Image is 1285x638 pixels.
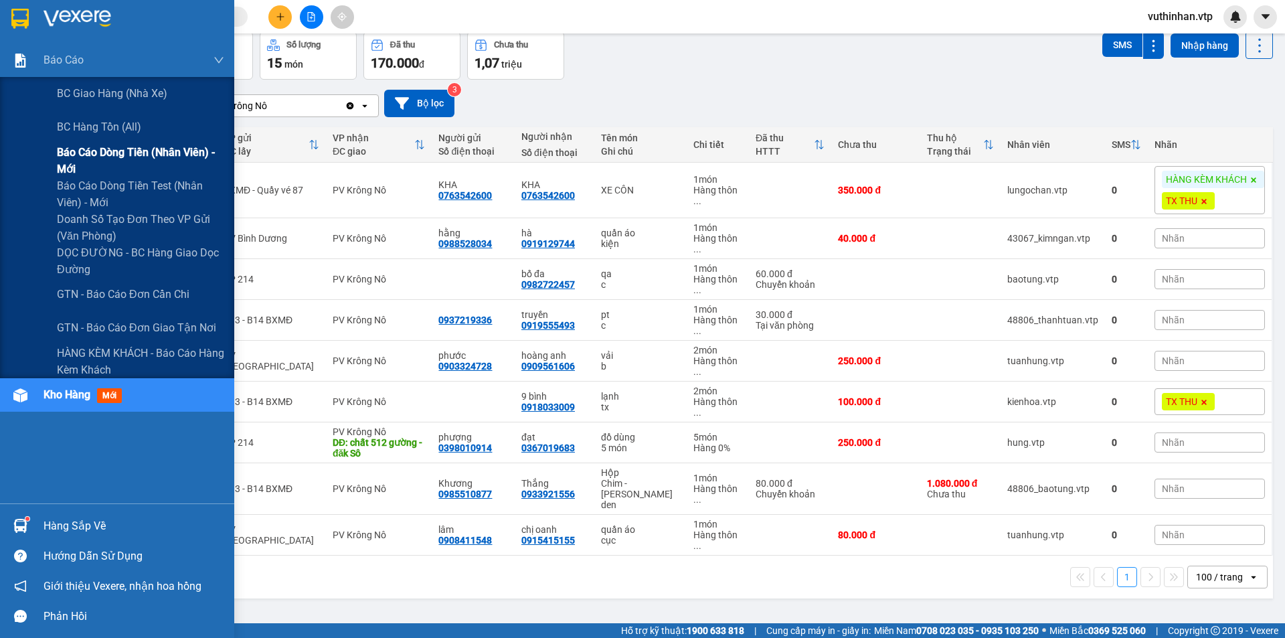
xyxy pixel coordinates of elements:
div: Ghi chú [601,146,680,157]
div: hằng [438,228,507,238]
div: PV Bình Dương [224,233,319,244]
div: Hàng thông thường [693,483,742,505]
span: GTN - Báo cáo đơn cần chi [57,286,189,303]
div: Hàng thông thường [693,274,742,295]
span: ... [693,244,701,254]
span: Kho hàng [44,388,90,401]
sup: 1 [25,517,29,521]
span: notification [14,580,27,592]
div: lâm [438,524,507,535]
div: c [601,320,680,331]
div: 100.000 đ [838,396,913,407]
span: aim [337,12,347,21]
span: | [754,623,756,638]
div: pt [601,309,680,320]
div: qa [601,268,680,279]
div: Thắng [521,478,588,489]
img: warehouse-icon [13,388,27,402]
div: Chưa thu [927,478,994,499]
div: đồ dùng [601,432,680,443]
svg: Clear value [345,100,355,111]
div: 350.000 đ [838,185,913,195]
div: 250.000 đ [838,437,913,448]
div: tuanhung.vtp [1007,355,1098,366]
button: aim [331,5,354,29]
div: Trạng thái [927,146,983,157]
span: đ [419,59,424,70]
div: 0 [1112,185,1141,195]
div: b [601,361,680,372]
div: 5 món [601,443,680,453]
div: PV Krông Nô [333,483,426,494]
span: HÀNG KÈM KHÁCH [1166,173,1247,185]
div: PV Krông Nô [333,233,426,244]
button: file-add [300,5,323,29]
div: 0 [1112,355,1141,366]
div: DĐ: chất 512 gường - đăk Sô [333,437,426,459]
div: 0 [1112,530,1141,540]
div: 5 món [693,432,742,443]
span: | [1156,623,1158,638]
div: Khương [438,478,507,489]
span: vuthinhan.vtp [1137,8,1223,25]
div: Chi tiết [693,139,742,150]
div: 80.000 đ [756,478,825,489]
div: 0 [1112,437,1141,448]
sup: 3 [448,83,461,96]
div: Hàng thông thường [693,530,742,551]
button: Nhập hàng [1171,33,1239,58]
button: Chưa thu1,07 triệu [467,31,564,80]
div: Hàng thông thường [693,355,742,377]
span: ... [693,407,701,418]
div: PV Krông Nô [333,185,426,195]
div: PV Krông Nô [333,530,426,540]
div: PV Krông Nô [213,99,267,112]
th: Toggle SortBy [326,127,432,163]
div: Chưa thu [838,139,913,150]
span: TX THU [1166,396,1197,408]
button: caret-down [1254,5,1277,29]
th: Toggle SortBy [920,127,1001,163]
span: question-circle [14,550,27,562]
div: 0937219336 [438,315,492,325]
div: ĐC lấy [224,146,309,157]
img: logo-vxr [11,9,29,29]
button: plus [268,5,292,29]
div: Hàng sắp về [44,516,224,536]
span: Nhãn [1162,274,1185,285]
span: Nơi gửi: [13,93,27,112]
div: Đã thu [390,40,415,50]
span: Miền Bắc [1049,623,1146,638]
div: 0933921556 [521,489,575,499]
div: 1 món [693,222,742,233]
strong: 1900 633 818 [687,625,744,636]
div: kiện [601,238,680,249]
div: Thu hộ [927,133,983,143]
svg: open [359,100,370,111]
div: 0908411548 [438,535,492,546]
div: phước [438,350,507,361]
span: message [14,610,27,623]
span: 1,07 [475,55,499,71]
div: Số điện thoại [438,146,507,157]
svg: open [1248,572,1259,582]
img: solution-icon [13,54,27,68]
span: Nhãn [1162,437,1185,448]
div: Đã thu [756,133,814,143]
div: 48806_thanhtuan.vtp [1007,315,1098,325]
span: BC hàng tồn (all) [57,118,141,135]
span: copyright [1211,626,1220,635]
div: hà [521,228,588,238]
div: Hàng 0% [693,443,742,453]
div: 0985510877 [438,489,492,499]
span: VP 214 [135,97,156,104]
div: bố đa [521,268,588,279]
div: phượng [438,432,507,443]
div: hung.vtp [1007,437,1098,448]
div: 1.080.000 đ [927,478,994,489]
span: Báo cáo dòng tiền test (nhân viên) - mới [57,177,224,211]
div: quần áo [601,524,680,535]
span: ... [693,195,701,206]
div: tx [601,402,680,412]
div: 0909561606 [521,361,575,372]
